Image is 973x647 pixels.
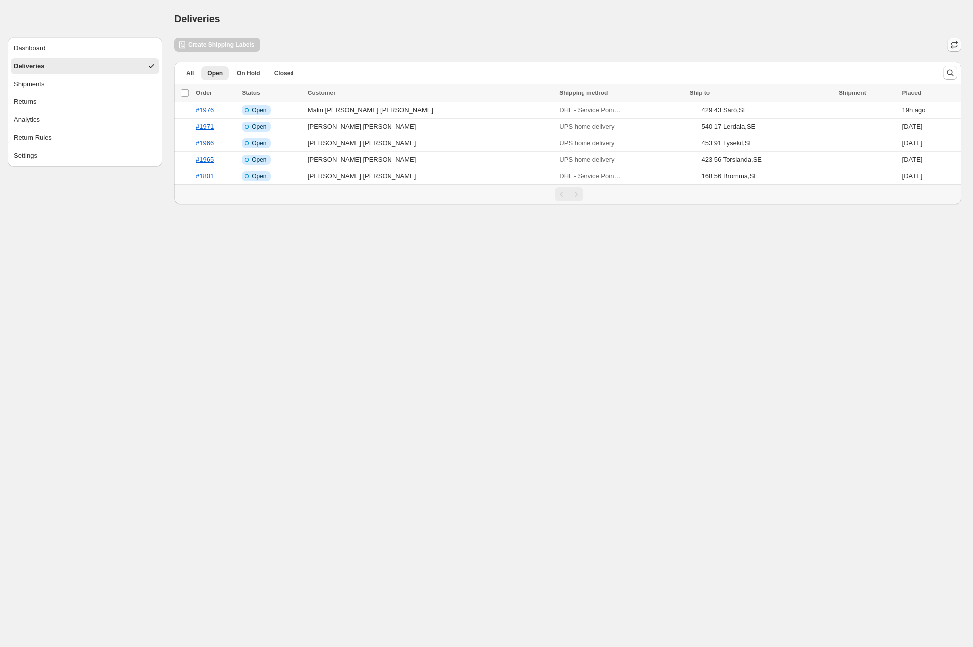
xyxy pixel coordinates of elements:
p: UPS home delivery [559,138,614,148]
div: Dashboard [14,43,46,53]
td: [PERSON_NAME] [PERSON_NAME] [305,135,556,152]
div: Returns [14,97,37,107]
div: 423 56 Torslanda , SE [701,155,762,165]
nav: Pagination [174,184,961,204]
p: DHL - Service Point, DHL PAKETSKÅP HEMKÖP KULLAVIK (6.9 km) [559,105,621,115]
a: #1801 [196,172,214,180]
div: Shipments [14,79,44,89]
button: DHL - Service Point, [GEOGRAPHIC_DATA] (1.7 km) [553,168,627,184]
button: Settings [11,148,159,164]
div: Settings [14,151,37,161]
p: DHL - Service Point, [GEOGRAPHIC_DATA] (1.7 km) [559,171,621,181]
time: Sunday, August 31, 2025 at 1:20:52 PM [902,106,913,114]
a: #1976 [196,106,214,114]
button: UPS home delivery [553,135,620,151]
td: Malin [PERSON_NAME] [PERSON_NAME] [305,102,556,119]
div: 429 43 Särö , SE [701,105,747,115]
button: Dashboard [11,40,159,56]
span: Status [242,90,260,96]
button: Shipments [11,76,159,92]
time: Saturday, June 7, 2025 at 9:50:34 AM [902,172,923,180]
span: Shipment [839,90,866,96]
span: Order [196,90,212,96]
td: ago [899,102,961,119]
span: Open [252,106,266,114]
button: DHL - Service Point, DHL PAKETSKÅP HEMKÖP KULLAVIK (6.9 km) [553,102,627,118]
div: 168 56 Bromma , SE [701,171,758,181]
span: Shipping method [559,90,608,96]
span: Customer [308,90,336,96]
button: Deliveries [11,58,159,74]
span: On Hold [237,69,260,77]
div: Analytics [14,115,40,125]
td: [PERSON_NAME] [PERSON_NAME] [305,152,556,168]
p: UPS home delivery [559,122,614,132]
span: Open [207,69,223,77]
span: Open [252,139,266,147]
div: Deliveries [14,61,44,71]
td: [PERSON_NAME] [PERSON_NAME] [305,168,556,185]
time: Thursday, August 28, 2025 at 8:41:29 AM [902,139,923,147]
time: Thursday, August 28, 2025 at 6:03:39 AM [902,156,923,163]
td: [PERSON_NAME] [PERSON_NAME] [305,119,556,135]
button: Analytics [11,112,159,128]
time: Thursday, August 28, 2025 at 8:14:17 PM [902,123,923,130]
span: Open [252,172,266,180]
div: 453 91 Lysekil , SE [701,138,753,148]
span: Open [252,156,266,164]
p: UPS home delivery [559,155,614,165]
button: Search and filter results [943,66,957,80]
span: Placed [902,90,922,96]
button: UPS home delivery [553,152,620,168]
span: Deliveries [174,13,220,24]
button: UPS home delivery [553,119,620,135]
div: Return Rules [14,133,52,143]
a: #1965 [196,156,214,163]
button: Return Rules [11,130,159,146]
a: #1971 [196,123,214,130]
div: 540 17 Lerdala , SE [701,122,755,132]
span: All [186,69,194,77]
span: Open [252,123,266,131]
span: Ship to [689,90,710,96]
a: #1966 [196,139,214,147]
button: Returns [11,94,159,110]
span: Closed [274,69,294,77]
